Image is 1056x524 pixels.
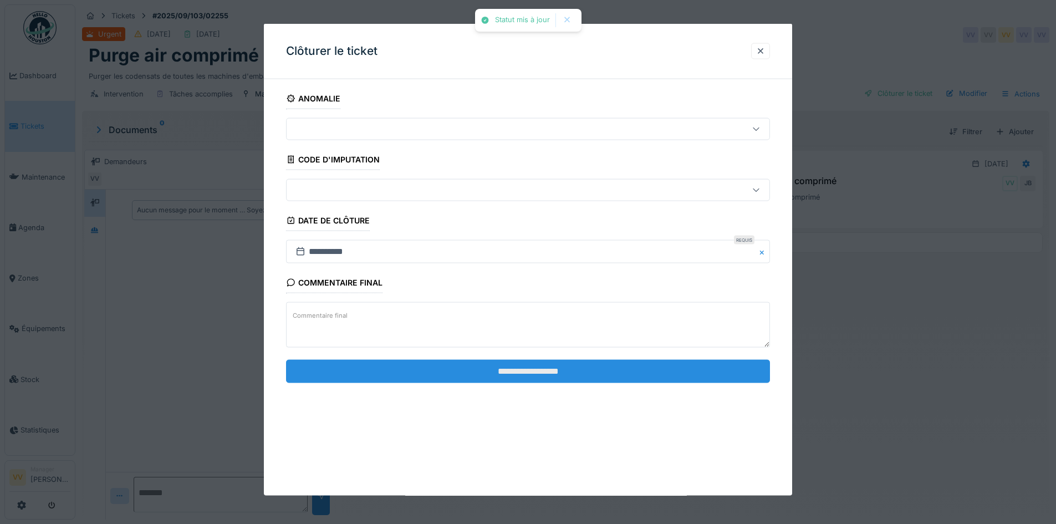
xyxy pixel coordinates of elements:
[286,90,340,109] div: Anomalie
[286,151,380,170] div: Code d'imputation
[734,236,754,245] div: Requis
[286,44,377,58] h3: Clôturer le ticket
[286,212,370,231] div: Date de clôture
[758,240,770,263] button: Close
[286,274,382,293] div: Commentaire final
[495,16,550,25] div: Statut mis à jour
[290,308,350,322] label: Commentaire final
